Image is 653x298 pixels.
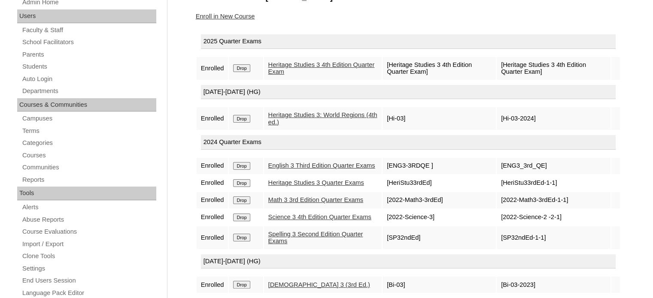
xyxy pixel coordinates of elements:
[268,179,364,186] a: Heritage Studies 3 Quarter Exams
[233,214,250,221] input: Drop
[196,13,255,20] a: Enroll in New Course
[21,275,156,286] a: End Users Session
[233,281,250,289] input: Drop
[268,231,363,245] a: Spelling 3 Second Edition Quarter Exams
[197,107,228,130] td: Enrolled
[268,61,375,75] a: Heritage Studies 3 4th Edition Quarter Exam
[21,175,156,185] a: Reports
[17,9,156,23] div: Users
[197,57,228,80] td: Enrolled
[233,64,250,72] input: Drop
[497,158,610,174] td: [ENG3_3rd_QE]
[383,192,496,208] td: [2022-Math3-3rdEd]
[268,214,371,220] a: Science 3 4th Edition Quarter Exams
[21,226,156,237] a: Course Evaluations
[497,175,610,191] td: [HeriStu33rdEd-1-1]
[383,209,496,226] td: [2022-Science-3]
[21,74,156,84] a: Auto Login
[21,138,156,148] a: Categories
[197,175,228,191] td: Enrolled
[21,86,156,96] a: Departments
[383,158,496,174] td: [ENG3-3RDQE ]
[197,226,228,249] td: Enrolled
[201,85,616,99] div: [DATE]-[DATE] (HG)
[21,49,156,60] a: Parents
[383,277,496,293] td: [Bi-03]
[268,111,377,126] a: Heritage Studies 3: World Regions (4th ed.)
[21,162,156,173] a: Communities
[21,239,156,250] a: Import / Export
[268,281,370,288] a: [DEMOGRAPHIC_DATA] 3 (3rd Ed.)
[497,209,610,226] td: [2022-Science-2 -2-1]
[21,25,156,36] a: Faculty & Staff
[497,107,610,130] td: [Hi-03-2024]
[21,37,156,48] a: School Facilitators
[197,158,228,174] td: Enrolled
[201,254,616,269] div: [DATE]-[DATE] (HG)
[21,113,156,124] a: Campuses
[383,107,496,130] td: [Hi-03]
[268,196,364,203] a: Math 3 3rd Edition Quarter Exams
[383,57,496,80] td: [Heritage Studies 3 4th Edition Quarter Exam]
[197,192,228,208] td: Enrolled
[21,61,156,72] a: Students
[233,162,250,170] input: Drop
[197,209,228,226] td: Enrolled
[497,57,610,80] td: [Heritage Studies 3 4th Edition Quarter Exam]
[21,126,156,136] a: Terms
[383,226,496,249] td: [SP32ndEd]
[233,234,250,241] input: Drop
[21,251,156,262] a: Clone Tools
[201,135,616,150] div: 2024 Quarter Exams
[21,214,156,225] a: Abuse Reports
[21,202,156,213] a: Alerts
[17,98,156,112] div: Courses & Communities
[21,150,156,161] a: Courses
[21,263,156,274] a: Settings
[233,196,250,204] input: Drop
[497,192,610,208] td: [2022-Math3-3rdEd-1-1]
[197,277,228,293] td: Enrolled
[233,179,250,187] input: Drop
[201,34,616,49] div: 2025 Quarter Exams
[17,187,156,200] div: Tools
[268,162,375,169] a: English 3 Third Edition Quarter Exams
[497,277,610,293] td: [Bi-03-2023]
[497,226,610,249] td: [SP32ndEd-1-1]
[383,175,496,191] td: [HeriStu33rdEd]
[233,115,250,123] input: Drop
